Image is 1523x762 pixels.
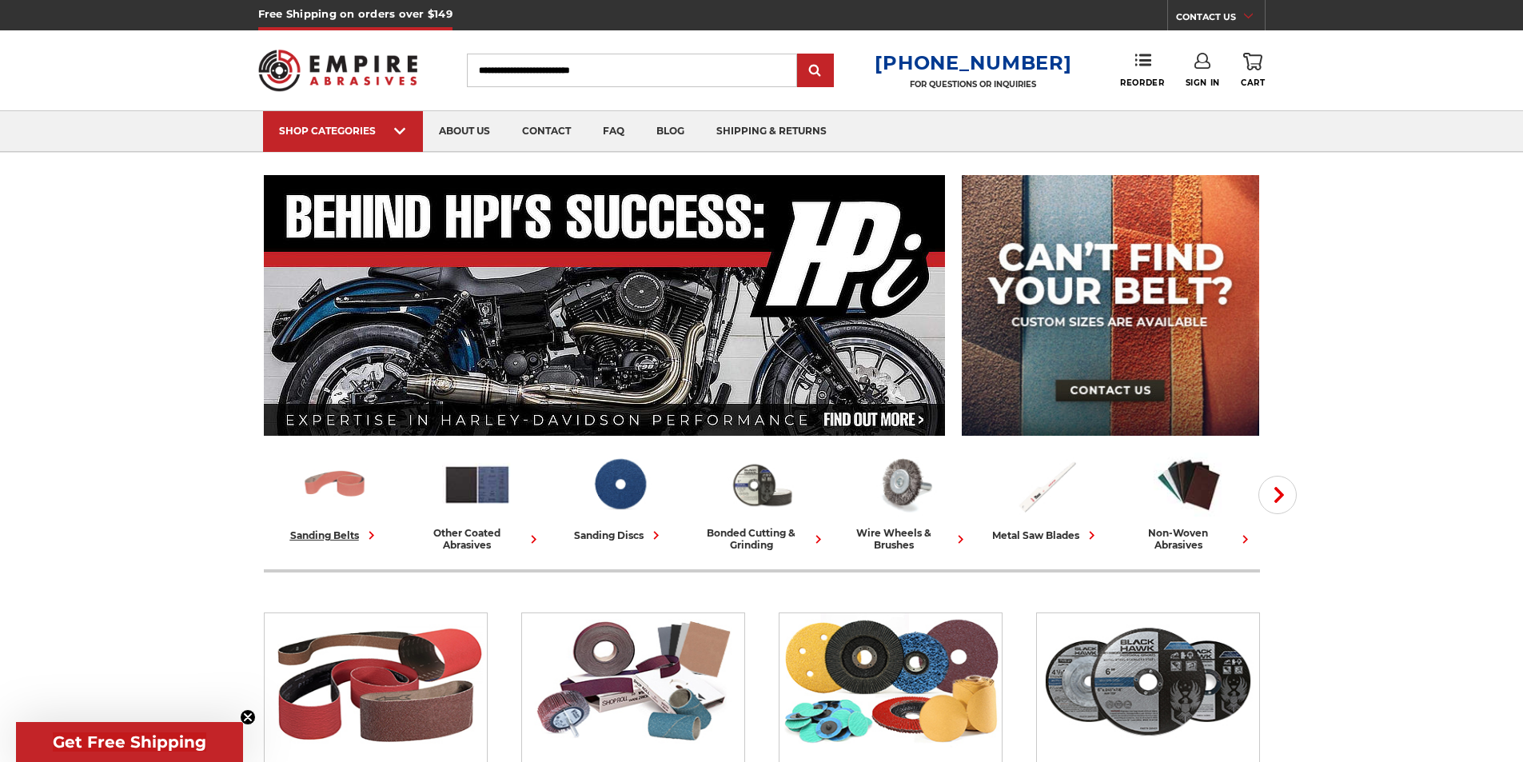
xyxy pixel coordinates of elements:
a: shipping & returns [700,111,843,152]
a: non-woven abrasives [1124,450,1254,551]
span: Cart [1241,78,1265,88]
img: Other Coated Abrasives [442,450,512,519]
a: sanding discs [555,450,684,544]
div: SHOP CATEGORIES [279,125,407,137]
a: contact [506,111,587,152]
img: Sanding Belts [265,613,487,749]
img: Other Coated Abrasives [522,613,744,749]
img: Bonded Cutting & Grinding [1037,613,1259,749]
a: faq [587,111,640,152]
a: wire wheels & brushes [839,450,969,551]
span: Reorder [1120,78,1164,88]
a: blog [640,111,700,152]
span: Get Free Shipping [53,732,206,752]
img: Banner for an interview featuring Horsepower Inc who makes Harley performance upgrades featured o... [264,175,946,436]
a: bonded cutting & grinding [697,450,827,551]
input: Submit [799,55,831,87]
a: [PHONE_NUMBER] [875,51,1071,74]
img: Bonded Cutting & Grinding [727,450,797,519]
a: about us [423,111,506,152]
a: sanding belts [270,450,400,544]
p: FOR QUESTIONS OR INQUIRIES [875,79,1071,90]
button: Next [1258,476,1297,514]
div: non-woven abrasives [1124,527,1254,551]
img: Sanding Belts [300,450,370,519]
div: bonded cutting & grinding [697,527,827,551]
span: Sign In [1186,78,1220,88]
img: Wire Wheels & Brushes [869,450,939,519]
div: Get Free ShippingClose teaser [16,722,243,762]
div: metal saw blades [992,527,1100,544]
img: Non-woven Abrasives [1154,450,1224,519]
div: sanding belts [290,527,380,544]
div: wire wheels & brushes [839,527,969,551]
img: Sanding Discs [584,450,655,519]
button: Close teaser [240,709,256,725]
a: metal saw blades [982,450,1111,544]
img: Empire Abrasives [258,39,418,102]
a: Reorder [1120,53,1164,87]
a: other coated abrasives [413,450,542,551]
img: Sanding Discs [779,613,1002,749]
a: CONTACT US [1176,8,1265,30]
div: other coated abrasives [413,527,542,551]
a: Cart [1241,53,1265,88]
img: promo banner for custom belts. [962,175,1259,436]
img: Metal Saw Blades [1011,450,1082,519]
div: sanding discs [574,527,664,544]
